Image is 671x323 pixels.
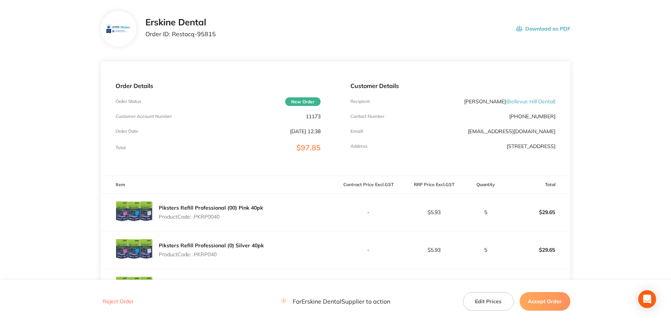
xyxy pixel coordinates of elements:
[463,292,514,311] button: Edit Prices
[159,204,263,211] a: Piksters Refill Professional (00) Pink 40pk
[281,298,390,305] p: For Erskine Dental Supplier to action
[159,251,264,257] p: Product Code: .PKRP040
[467,247,504,253] p: 5
[506,98,555,105] span: ( Bellevue Hill Dental )
[116,269,153,306] img: anF2OW1ybA
[350,129,363,134] p: Emaill
[296,143,321,152] span: $97.85
[401,247,466,253] p: $5.93
[401,209,466,215] p: $5.93
[116,129,138,134] p: Order Date
[464,98,555,104] p: [PERSON_NAME]
[101,298,136,305] button: Reject Order
[350,82,555,89] p: Customer Details
[509,113,555,119] p: [PHONE_NUMBER]
[116,99,141,104] p: Order Status
[145,17,216,28] h2: Erskine Dental
[467,176,505,194] th: Quantity
[306,113,321,119] p: 11173
[520,292,570,311] button: Accept Order
[507,143,555,149] p: [STREET_ADDRESS]
[106,17,130,41] img: bnV5aml6aA
[101,176,335,194] th: Item
[401,176,467,194] th: RRP Price Excl. GST
[116,145,126,150] p: Total
[336,247,401,253] p: -
[638,290,656,308] div: Open Intercom Messenger
[505,176,570,194] th: Total
[285,97,321,106] span: New Order
[116,82,321,89] p: Order Details
[159,214,263,220] p: Product Code: .PKRP0040
[116,114,172,119] p: Customer Account Number
[468,128,555,135] a: [EMAIL_ADDRESS][DOMAIN_NAME]
[505,203,570,221] p: $29.65
[350,99,370,104] p: Recipient
[505,279,570,297] p: $29.65
[350,114,384,119] p: Contact Number
[467,209,504,215] p: 5
[505,241,570,259] p: $29.65
[350,144,368,149] p: Address
[335,176,401,194] th: Contract Price Excl. GST
[116,194,153,231] img: bHNkN3prZQ
[336,209,401,215] p: -
[516,17,570,40] button: Download as PDF
[145,31,216,37] p: Order ID: Restocq- 95815
[290,128,321,134] p: [DATE] 12:38
[116,231,153,269] img: enczMmU4ZQ
[159,242,264,249] a: Piksters Refill Professional (0) Silver 40pk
